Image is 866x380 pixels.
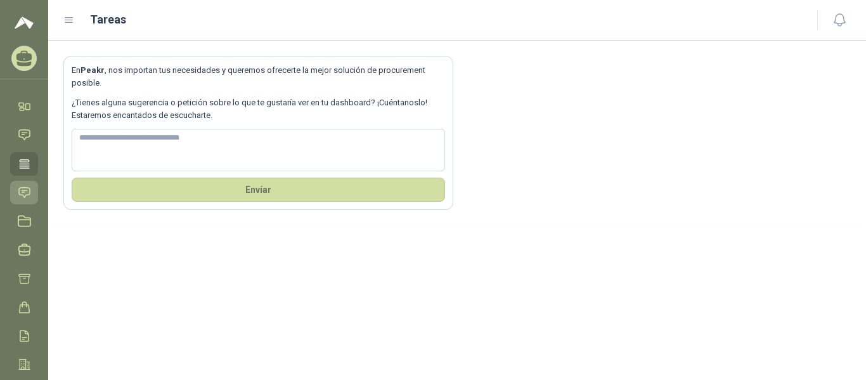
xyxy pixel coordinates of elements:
[72,178,445,202] button: Envíar
[15,15,34,30] img: Logo peakr
[90,11,126,29] h1: Tareas
[72,64,445,90] p: En , nos importan tus necesidades y queremos ofrecerte la mejor solución de procurement posible.
[81,65,105,75] b: Peakr
[72,96,445,122] p: ¿Tienes alguna sugerencia o petición sobre lo que te gustaría ver en tu dashboard? ¡Cuéntanoslo! ...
